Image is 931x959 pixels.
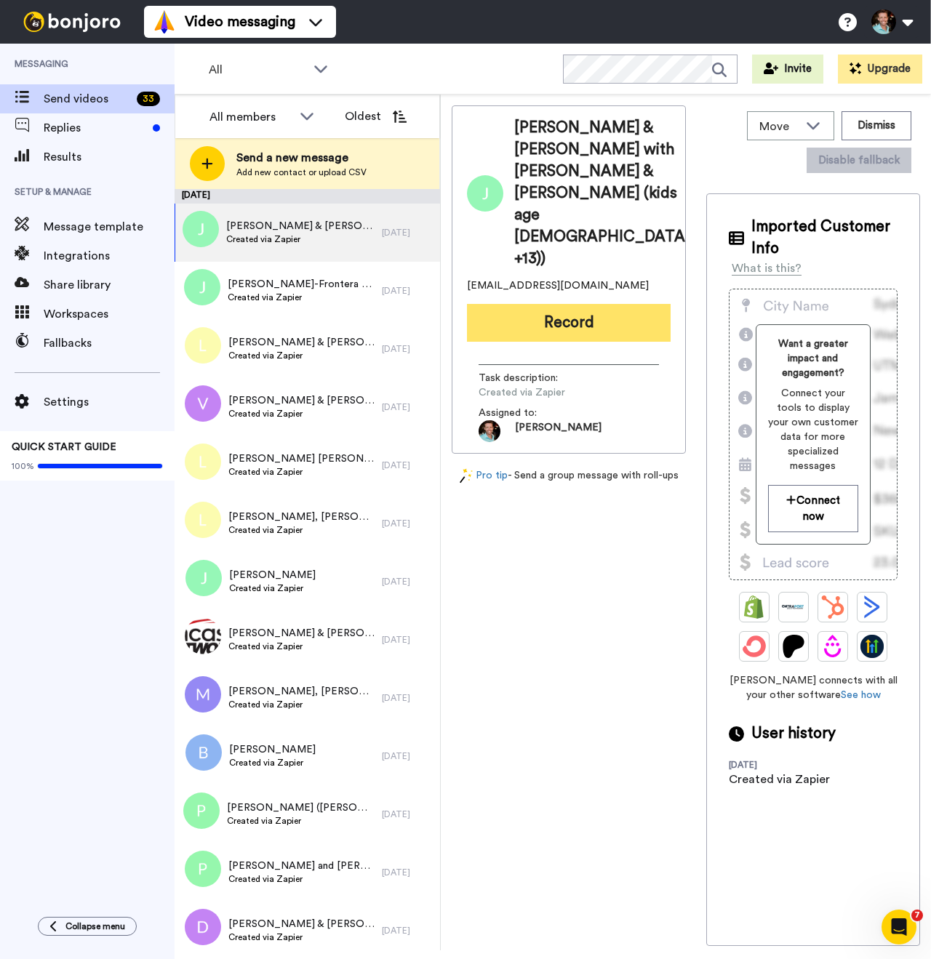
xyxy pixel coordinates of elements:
button: Dismiss [842,111,911,140]
img: bj-logo-header-white.svg [17,12,127,32]
div: [DATE] [382,867,433,878]
button: Disable fallback [807,148,911,173]
div: [DATE] [175,189,440,204]
img: magic-wand.svg [460,468,473,483]
iframe: Intercom live chat [882,910,916,944]
img: ConvertKit [743,635,766,658]
span: All [209,61,306,79]
span: Assigned to: [479,406,580,420]
span: [PERSON_NAME], [PERSON_NAME] [228,684,375,699]
span: [PERSON_NAME] connects with all your other software [729,673,898,702]
span: [PERSON_NAME] & [PERSON_NAME] [228,917,375,931]
img: 4053199d-47a1-4672-9143-02c436ae7db4-1726044582.jpg [479,420,500,442]
span: Video messaging [185,12,295,32]
span: [PERSON_NAME] & [PERSON_NAME] with [PERSON_NAME] & [PERSON_NAME] (kids age [DEMOGRAPHIC_DATA] +13)) [514,117,700,270]
img: vm-color.svg [153,10,176,33]
img: b.png [185,734,222,771]
span: Message template [44,218,175,236]
div: [DATE] [382,343,433,355]
img: m.png [185,676,221,713]
span: Created via Zapier [227,815,375,827]
span: Workspaces [44,305,175,323]
span: Created via Zapier [229,757,316,769]
span: Created via Zapier [228,408,375,420]
img: j.png [183,211,219,247]
img: j.png [185,560,222,596]
button: Record [467,304,671,342]
span: Send videos [44,90,131,108]
a: Pro tip [460,468,508,483]
span: Created via Zapier [226,233,375,245]
button: Invite [752,55,823,84]
img: Patreon [782,635,805,658]
span: [PERSON_NAME] & [PERSON_NAME] [228,335,375,350]
div: [DATE] [382,401,433,413]
img: Ontraport [782,595,805,619]
img: d.png [185,909,221,945]
span: Created via Zapier [479,385,617,400]
span: Want a greater impact and engagement? [768,337,858,380]
span: Created via Zapier [228,524,375,536]
button: Oldest [334,102,417,131]
span: Replies [44,119,147,137]
div: All members [209,108,292,126]
img: 1a73e4c4-27a4-4768-8e01-4814bff0cd83.png [185,618,221,654]
div: [DATE] [382,692,433,704]
span: User history [751,723,836,745]
div: [DATE] [382,925,433,936]
div: Created via Zapier [729,771,830,788]
span: [PERSON_NAME] and [PERSON_NAME] [228,859,375,873]
img: p.png [183,793,220,829]
div: - Send a group message with roll-ups [452,468,686,483]
span: 100% [12,460,34,472]
span: Fallbacks [44,334,175,352]
span: Send a new message [236,149,367,166]
span: Created via Zapier [228,873,375,885]
div: [DATE] [382,808,433,820]
img: v.png [185,385,221,422]
span: Created via Zapier [228,641,375,652]
img: l.png [185,502,221,538]
img: Shopify [743,595,766,619]
div: What is this? [732,260,802,277]
img: ActiveCampaign [860,595,884,619]
span: 7 [911,910,923,921]
span: [PERSON_NAME]-Frontera and [PERSON_NAME] [228,277,375,292]
a: See how [841,690,881,700]
span: [PERSON_NAME] & [PERSON_NAME] with [PERSON_NAME] & [PERSON_NAME] (kids age [DEMOGRAPHIC_DATA] +13)) [226,219,375,233]
span: [PERSON_NAME] [229,568,316,582]
span: Results [44,148,175,166]
span: Add new contact or upload CSV [236,166,367,178]
span: [PERSON_NAME] & [PERSON_NAME] [228,626,375,641]
span: [PERSON_NAME], [PERSON_NAME] [228,510,375,524]
span: QUICK START GUIDE [12,442,116,452]
img: Hubspot [821,595,844,619]
span: Settings [44,393,175,411]
span: Created via Zapier [228,699,375,710]
div: [DATE] [729,759,823,771]
span: Share library [44,276,175,294]
img: Drip [821,635,844,658]
span: Move [759,118,799,135]
button: Connect now [768,485,858,532]
span: [PERSON_NAME] [229,742,316,757]
span: Created via Zapier [228,350,375,361]
div: [DATE] [382,634,433,646]
span: [PERSON_NAME] [515,420,602,442]
span: Imported Customer Info [751,216,898,260]
div: [DATE] [382,227,433,238]
div: [DATE] [382,460,433,471]
span: [PERSON_NAME] [PERSON_NAME] [228,452,375,466]
div: [DATE] [382,750,433,762]
span: [EMAIL_ADDRESS][DOMAIN_NAME] [467,278,649,293]
span: Created via Zapier [228,292,375,303]
span: Created via Zapier [228,466,375,478]
div: [DATE] [382,576,433,587]
span: Connect your tools to display your own customer data for more specialized messages [768,386,858,473]
span: Integrations [44,247,175,265]
span: Collapse menu [65,920,125,932]
span: Created via Zapier [229,582,316,594]
span: [PERSON_NAME] & [PERSON_NAME] [228,393,375,408]
div: 33 [137,92,160,106]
